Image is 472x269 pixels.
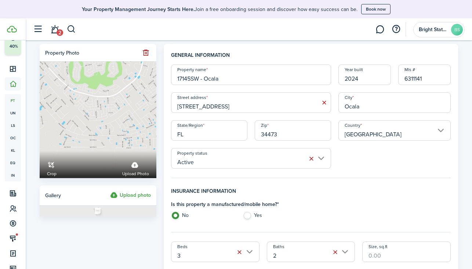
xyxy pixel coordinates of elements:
[5,169,21,181] a: in
[235,247,245,257] button: Clear
[9,43,18,49] p: 40%
[82,5,195,13] b: Your Property Management Journey Starts Here.
[171,187,451,200] h4: Insurance information
[306,154,316,164] button: Clear
[5,132,21,144] a: oc
[7,26,17,33] img: TenantCloud
[31,22,45,36] button: Open sidebar
[398,65,451,85] input: 1
[390,23,402,36] button: Open resource center
[171,92,331,113] input: Start typing the address and then select from the dropdown
[330,247,340,257] button: Clear
[171,200,307,208] h4: Is this property a manufactured/mobile home? *
[45,49,79,57] div: Property photo
[171,51,451,65] h4: General information
[362,242,451,262] input: 0.00
[373,20,387,39] a: Messaging
[67,23,76,36] button: Search
[171,212,235,223] label: No
[5,107,21,119] a: un
[5,119,21,132] a: ls
[57,29,63,36] span: 2
[5,29,66,55] button: 40%
[5,156,21,169] a: eq
[361,4,391,14] button: Book now
[45,192,61,199] span: Gallery
[243,212,307,223] label: Yes
[47,170,57,177] span: Crop
[82,5,357,13] p: Join a free onboarding session and discover how easy success can be.
[5,94,21,107] a: pt
[122,170,149,177] span: Upload photo
[5,144,21,156] a: kl
[40,206,156,217] img: Photo placeholder
[47,158,57,177] a: Crop
[122,158,149,177] label: Upload photo
[48,20,62,39] a: Notifications
[451,24,463,36] avatar-text: BS
[141,48,151,58] button: Remove file
[419,27,448,32] span: Bright State Realty Solution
